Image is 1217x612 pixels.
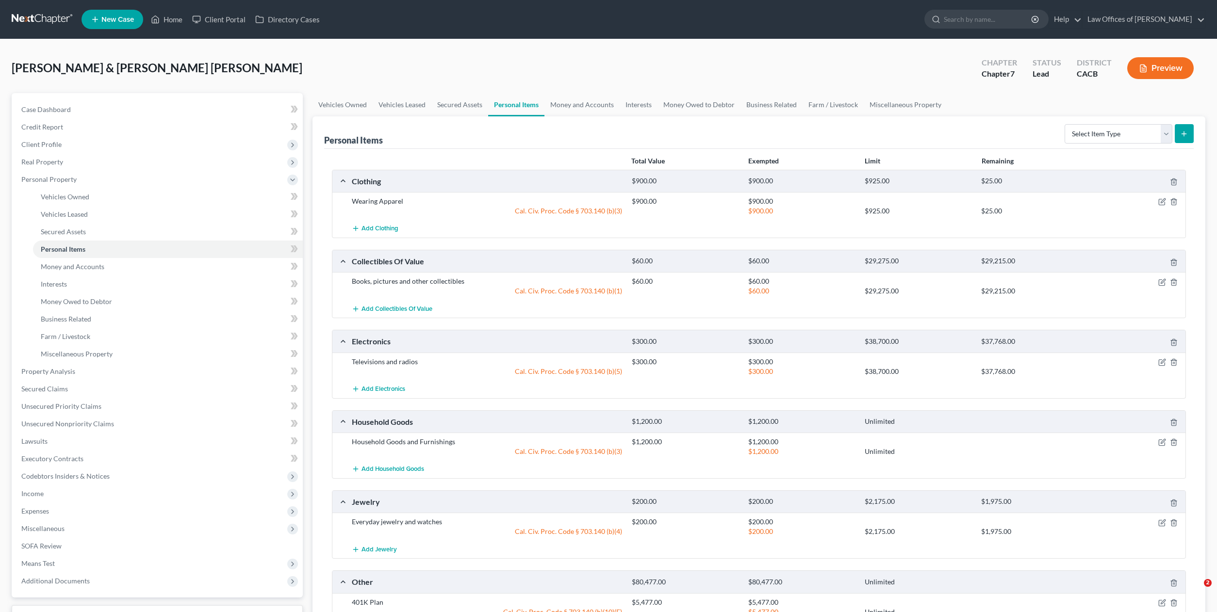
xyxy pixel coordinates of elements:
[14,398,303,415] a: Unsecured Priority Claims
[1127,57,1194,79] button: Preview
[748,157,779,165] strong: Exempted
[101,16,134,23] span: New Case
[743,196,860,206] div: $900.00
[347,276,627,286] div: Books, pictures and other collectibles
[21,472,110,480] span: Codebtors Insiders & Notices
[627,597,743,607] div: $5,477.00
[14,537,303,555] a: SOFA Review
[982,57,1017,68] div: Chapter
[21,524,65,532] span: Miscellaneous
[41,210,88,218] span: Vehicles Leased
[33,328,303,345] a: Farm / Livestock
[976,367,1093,376] div: $37,768.00
[14,118,303,136] a: Credit Report
[362,466,424,473] span: Add Household Goods
[41,227,86,236] span: Secured Assets
[362,305,432,313] span: Add Collectibles Of Value
[33,223,303,241] a: Secured Assets
[743,447,860,456] div: $1,200.00
[14,433,303,450] a: Lawsuits
[347,367,627,376] div: Cal. Civ. Proc. Code § 703.140 (b)(5)
[982,157,1014,165] strong: Remaining
[21,437,48,445] span: Lawsuits
[33,275,303,293] a: Interests
[627,578,743,587] div: $80,477.00
[373,93,431,116] a: Vehicles Leased
[627,357,743,367] div: $300.00
[803,93,864,116] a: Farm / Livestock
[627,517,743,527] div: $200.00
[976,257,1093,266] div: $29,215.00
[976,177,1093,186] div: $25.00
[627,196,743,206] div: $900.00
[631,157,665,165] strong: Total Value
[362,546,397,553] span: Add Jewelry
[627,337,743,346] div: $300.00
[1033,68,1061,80] div: Lead
[14,415,303,433] a: Unsecured Nonpriority Claims
[860,257,976,266] div: $29,275.00
[21,489,44,498] span: Income
[743,286,860,296] div: $60.00
[743,497,860,506] div: $200.00
[620,93,658,116] a: Interests
[21,140,62,148] span: Client Profile
[41,315,91,323] span: Business Related
[860,497,976,506] div: $2,175.00
[347,527,627,536] div: Cal. Civ. Proc. Code § 703.140 (b)(4)
[1077,68,1112,80] div: CACB
[250,11,325,28] a: Directory Cases
[860,578,976,587] div: Unlimited
[21,105,71,113] span: Case Dashboard
[347,336,627,346] div: Electronics
[41,193,89,201] span: Vehicles Owned
[352,460,424,478] button: Add Household Goods
[865,157,880,165] strong: Limit
[743,206,860,216] div: $900.00
[14,380,303,398] a: Secured Claims
[21,123,63,131] span: Credit Report
[187,11,250,28] a: Client Portal
[627,497,743,506] div: $200.00
[347,447,627,456] div: Cal. Civ. Proc. Code § 703.140 (b)(3)
[41,245,85,253] span: Personal Items
[14,101,303,118] a: Case Dashboard
[860,177,976,186] div: $925.00
[864,93,947,116] a: Miscellaneous Property
[627,417,743,426] div: $1,200.00
[431,93,488,116] a: Secured Assets
[1077,57,1112,68] div: District
[860,337,976,346] div: $38,700.00
[41,297,112,306] span: Money Owed to Debtor
[347,196,627,206] div: Wearing Apparel
[860,447,976,456] div: Unlimited
[743,597,860,607] div: $5,477.00
[743,257,860,266] div: $60.00
[21,559,55,567] span: Means Test
[743,177,860,186] div: $900.00
[743,367,860,376] div: $300.00
[347,417,627,427] div: Household Goods
[860,206,976,216] div: $925.00
[21,402,101,410] span: Unsecured Priority Claims
[324,134,383,146] div: Personal Items
[347,357,627,367] div: Televisions and radios
[21,542,62,550] span: SOFA Review
[312,93,373,116] a: Vehicles Owned
[860,417,976,426] div: Unlimited
[658,93,740,116] a: Money Owed to Debtor
[976,497,1093,506] div: $1,975.00
[33,345,303,363] a: Miscellaneous Property
[347,176,627,186] div: Clothing
[33,293,303,310] a: Money Owed to Debtor
[21,158,63,166] span: Real Property
[1049,11,1082,28] a: Help
[544,93,620,116] a: Money and Accounts
[347,597,627,607] div: 401K Plan
[347,497,627,507] div: Jewelry
[627,276,743,286] div: $60.00
[976,206,1093,216] div: $25.00
[33,241,303,258] a: Personal Items
[41,262,104,271] span: Money and Accounts
[33,258,303,275] a: Money and Accounts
